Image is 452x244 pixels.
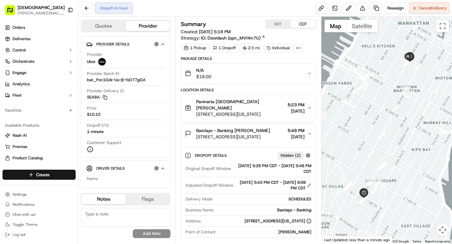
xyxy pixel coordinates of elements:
span: [DATE] [288,108,304,114]
button: Quotes [82,21,126,31]
span: Control [13,47,26,53]
div: 3 [344,182,352,190]
span: API Documentation [59,123,101,130]
div: SCHEDULED [215,196,311,202]
h3: Summary [181,21,206,27]
span: Dropoff ETA [87,123,109,128]
span: Chat with us! [13,212,35,217]
a: Deliveries [3,34,76,44]
button: Nash AI [3,130,76,141]
button: Reassign [385,3,406,14]
button: Barclays - Banking [PERSON_NAME][STREET_ADDRESS][US_STATE]5:48 PM[DATE] [181,124,315,144]
button: Hidden (2) [278,151,312,159]
span: 5:48 PM [288,127,304,134]
span: Barclays - Banking [PERSON_NAME] [196,127,270,134]
button: [DEMOGRAPHIC_DATA] [18,4,65,11]
div: Barclays - Banking [216,207,311,213]
span: Created: [181,29,231,35]
span: Cancel Delivery [419,5,447,11]
div: 2.5 mi [240,44,263,52]
span: N/A [196,67,211,73]
span: Uber [87,59,96,65]
div: 1 [344,182,352,190]
button: Promise [3,142,76,152]
div: 1 Dropoff [210,44,239,52]
span: Hidden ( 2 ) [281,153,301,158]
div: Favorites [3,105,76,115]
button: Toggle fullscreen view [436,20,449,32]
div: [DATE] 5:28 PM CDT - [DATE] 5:48 PM CDT [234,163,311,174]
div: 📗 [6,124,11,129]
a: 📗Knowledge Base [4,121,51,132]
span: [DATE] [288,134,304,140]
div: Available Products [3,120,76,130]
button: Flags [126,194,170,204]
a: 💻API Documentation [51,121,103,132]
span: Provider Delivery ID [87,88,124,94]
span: [STREET_ADDRESS][US_STATE] [196,134,270,140]
button: Provider Details [86,39,165,49]
span: $10.10 [87,112,100,117]
input: Got a question? Start typing here... [16,40,113,47]
span: [STREET_ADDRESS][US_STATE] [196,111,285,117]
div: 1 minute [87,129,104,135]
span: Deliveries [13,36,30,42]
span: [PERSON_NAME] de [PERSON_NAME] (they/them) [19,97,85,102]
div: 12 [378,162,386,170]
span: Provider Details [96,42,129,47]
button: Show satellite imagery [347,20,378,32]
img: uber-new-logo.jpeg [98,58,106,66]
div: 14 [378,131,386,139]
span: Name [87,176,98,182]
span: [DATE] 5:18 PM [199,29,231,34]
div: Start new chat [21,60,103,66]
span: Nash AI [13,133,27,138]
div: 8 [367,178,375,187]
a: Analytics [3,79,76,89]
button: [PERSON_NAME][EMAIL_ADDRESS][DOMAIN_NAME] [18,11,65,16]
a: Nash AI [5,133,73,138]
div: Location Details [181,88,316,93]
div: Past conversations [6,82,42,87]
span: Log out [13,232,25,237]
div: 7 [371,185,379,194]
span: bat_Pec1Gzk-Uu-jE-fzD77gGA [87,77,146,83]
img: Google [323,236,344,244]
span: Fleet [13,93,22,98]
span: $18.00 [196,73,211,80]
button: Driver Details [86,163,165,173]
button: Map camera controls [436,224,449,236]
button: Notifications [3,200,76,209]
img: Mat Toderenczuk de la Barba (they/them) [6,91,16,101]
div: [DATE] 5:43 PM CDT - [DATE] 6:08 PM CDT [236,180,311,191]
span: Business Name [186,207,213,213]
button: Notes [82,194,126,204]
span: Orders [13,25,25,30]
button: Control [3,45,76,55]
span: Point of Contact [186,229,216,235]
div: 15 [392,104,400,112]
button: CDT [291,20,316,28]
span: Promise [13,144,27,150]
div: Individual [264,44,293,52]
span: Driver Details [96,166,125,171]
img: 1736555255976-a54dd68f-1ca7-489b-9aae-adbdc363a1c4 [6,60,18,71]
a: Report a map error [425,240,450,243]
span: Provider [87,52,102,57]
span: Notifications [13,202,35,207]
div: 6 [360,195,368,204]
a: Powered byPylon [44,138,76,143]
button: See all [97,80,114,88]
span: Provider Batch ID [87,71,119,77]
span: Customer Support [87,140,121,146]
span: Reassign [387,5,404,11]
div: [PERSON_NAME] [218,229,311,235]
div: 16 [402,86,410,94]
button: Show street map [325,20,347,32]
div: 4 [352,191,360,199]
span: Knowledge Base [13,123,48,130]
button: CancelDelivery [409,3,449,14]
span: 5:23 PM [288,102,304,108]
